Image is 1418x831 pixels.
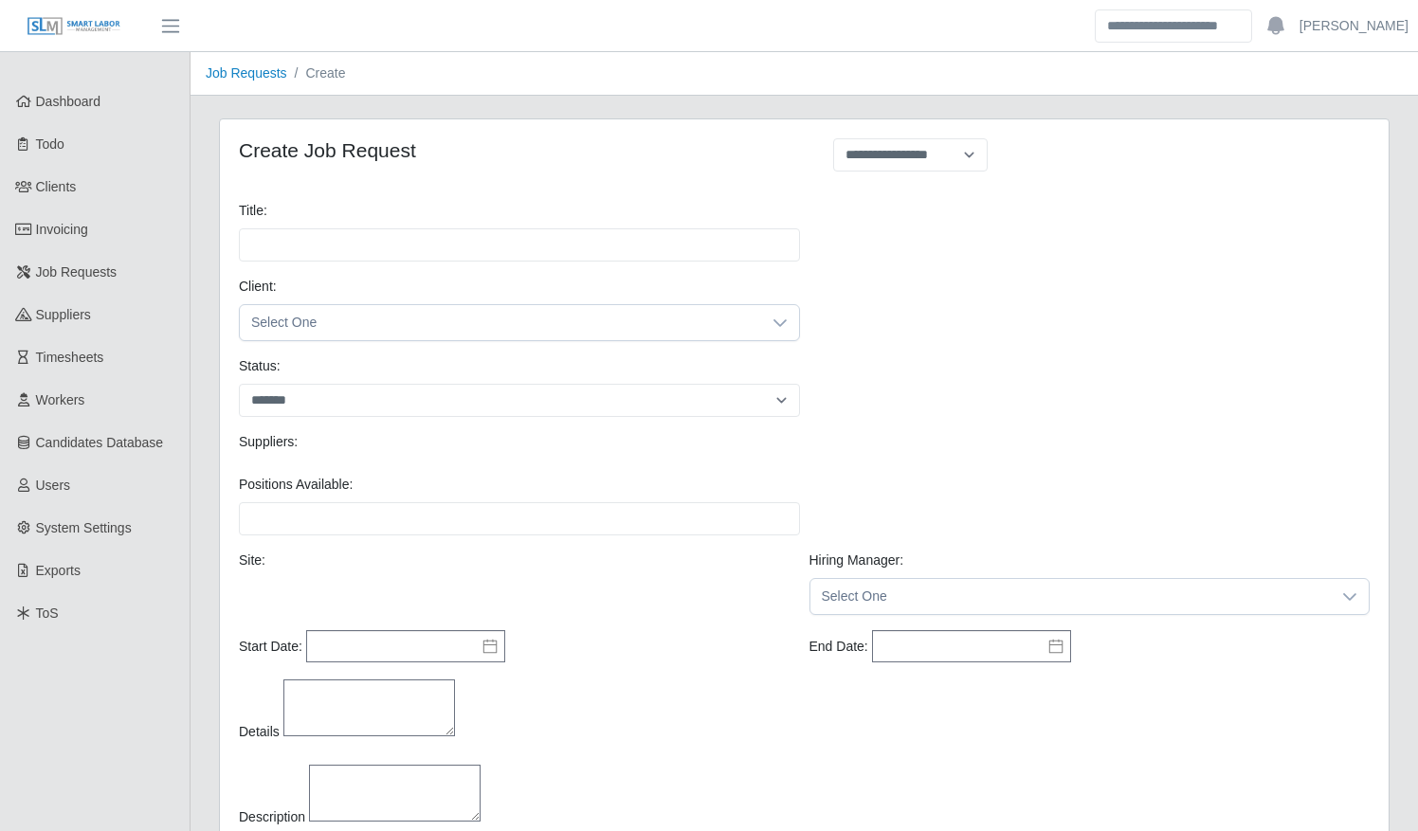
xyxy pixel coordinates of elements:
[239,432,298,452] label: Suppliers:
[239,356,281,376] label: Status:
[36,264,118,280] span: Job Requests
[36,520,132,535] span: System Settings
[36,350,104,365] span: Timesheets
[36,179,77,194] span: Clients
[239,807,305,827] label: Description
[809,551,904,570] label: Hiring Manager:
[809,637,868,657] label: End Date:
[239,637,302,657] label: Start Date:
[239,201,267,221] label: Title:
[240,305,761,340] span: Select One
[239,138,791,162] h4: Create Job Request
[1300,16,1409,36] a: [PERSON_NAME]
[36,222,88,237] span: Invoicing
[810,579,1332,614] span: Select One
[36,136,64,152] span: Todo
[239,475,353,495] label: Positions Available:
[239,722,280,742] label: Details
[36,563,81,578] span: Exports
[27,16,121,37] img: SLM Logo
[36,94,101,109] span: Dashboard
[36,307,91,322] span: Suppliers
[36,435,164,450] span: Candidates Database
[36,605,59,621] span: ToS
[239,277,277,297] label: Client:
[36,478,71,493] span: Users
[239,551,265,570] label: Site:
[36,392,85,407] span: Workers
[206,65,287,81] a: Job Requests
[1095,9,1252,43] input: Search
[287,63,346,83] li: Create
